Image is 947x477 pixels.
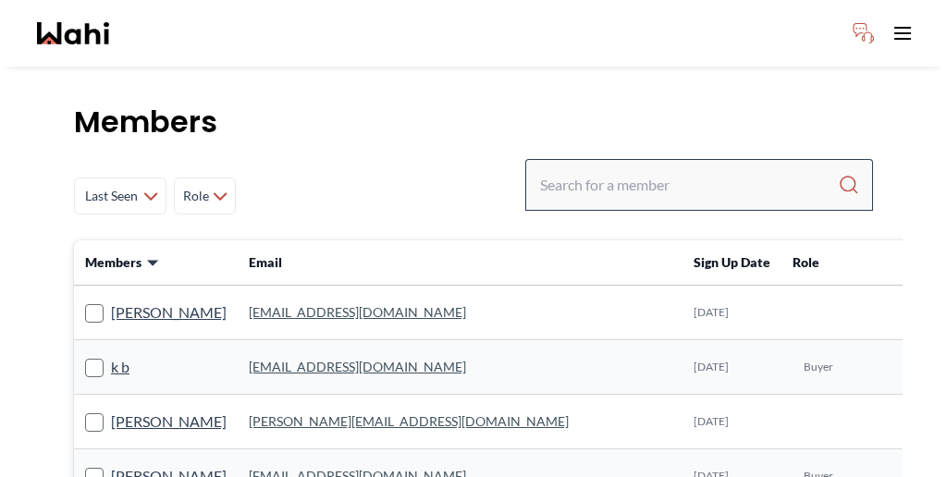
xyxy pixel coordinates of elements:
span: Sign Up Date [694,254,770,270]
a: k b [111,355,129,379]
td: [DATE] [683,340,781,395]
span: Buyer [804,360,833,374]
span: Role [793,254,819,270]
input: Search input [540,168,838,202]
a: [EMAIL_ADDRESS][DOMAIN_NAME] [249,304,466,320]
button: Toggle open navigation menu [884,15,921,52]
a: [EMAIL_ADDRESS][DOMAIN_NAME] [249,359,466,374]
span: Last Seen [82,179,140,213]
h1: Members [74,104,873,141]
a: [PERSON_NAME][EMAIL_ADDRESS][DOMAIN_NAME] [249,413,569,429]
a: [PERSON_NAME] [111,300,227,324]
span: Role [182,179,209,213]
a: [PERSON_NAME] [111,410,227,434]
button: Members [85,253,160,272]
span: Members [85,253,141,272]
span: Email [249,254,282,270]
td: [DATE] [683,395,781,449]
a: Wahi homepage [37,22,109,44]
td: [DATE] [683,286,781,340]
